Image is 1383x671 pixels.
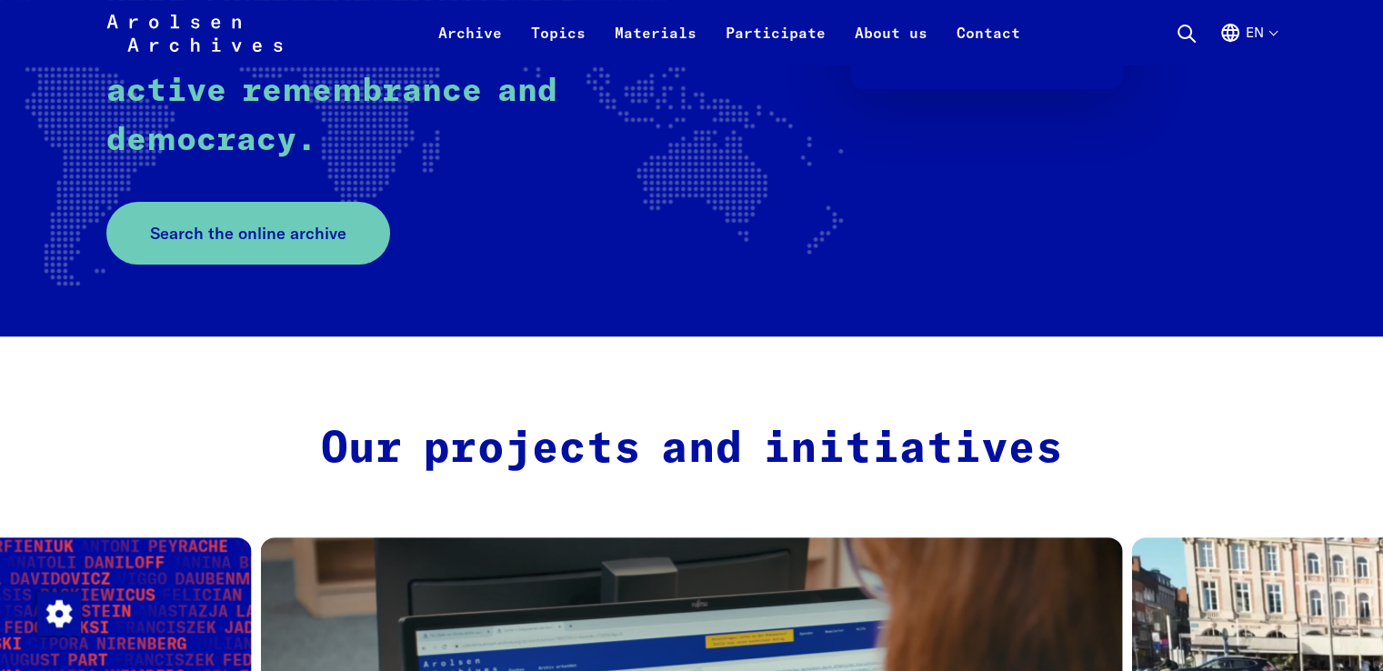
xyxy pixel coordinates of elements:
[840,22,942,65] a: About us
[516,22,600,65] a: Topics
[600,22,711,65] a: Materials
[150,221,346,245] span: Search the online archive
[36,591,80,635] div: Change consent
[942,22,1035,65] a: Contact
[1219,22,1277,65] button: English, language selection
[37,592,81,636] img: Change consent
[424,11,1035,55] nav: Primary
[307,424,1077,476] h2: Our projects and initiatives
[711,22,840,65] a: Participate
[106,202,390,265] a: Search the online archive
[424,22,516,65] a: Archive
